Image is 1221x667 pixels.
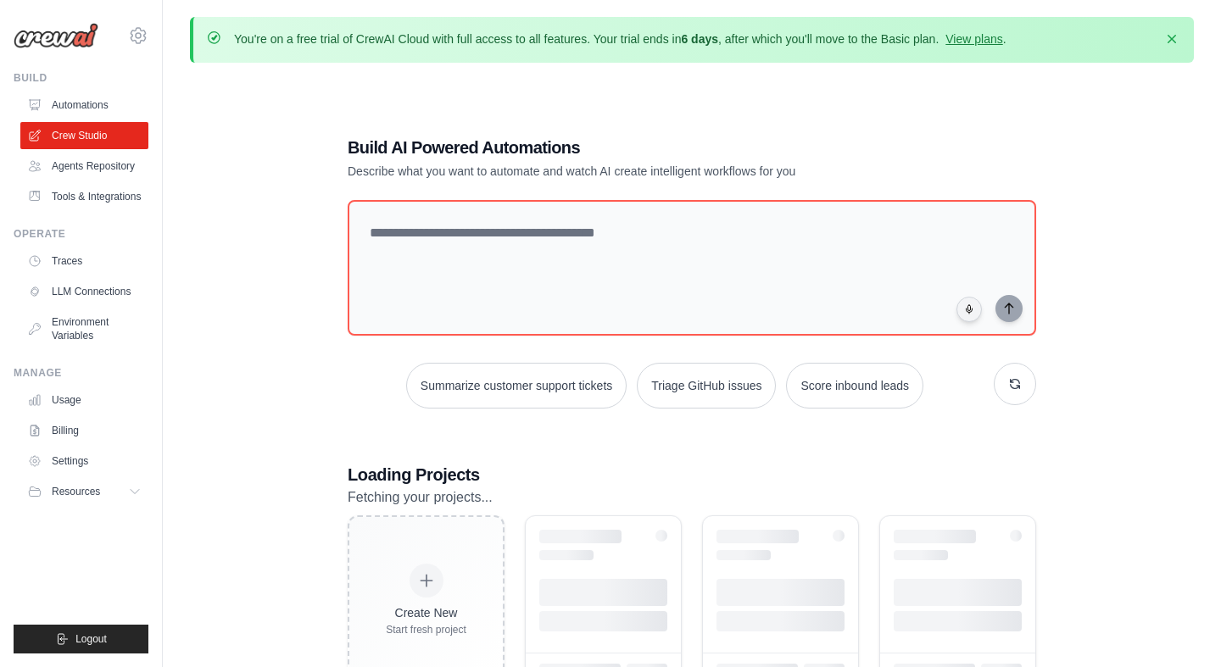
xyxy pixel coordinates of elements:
[348,463,1036,486] h3: Loading Projects
[945,32,1002,46] a: View plans
[956,297,982,322] button: Click to speak your automation idea
[20,247,148,275] a: Traces
[20,386,148,414] a: Usage
[348,486,1036,509] p: Fetching your projects...
[20,122,148,149] a: Crew Studio
[20,278,148,305] a: LLM Connections
[348,136,917,159] h1: Build AI Powered Automations
[20,183,148,210] a: Tools & Integrations
[406,363,627,409] button: Summarize customer support tickets
[20,308,148,349] a: Environment Variables
[14,23,98,48] img: Logo
[348,163,917,180] p: Describe what you want to automate and watch AI create intelligent workflows for you
[20,153,148,180] a: Agents Repository
[637,363,776,409] button: Triage GitHub issues
[786,363,923,409] button: Score inbound leads
[234,31,1006,47] p: You're on a free trial of CrewAI Cloud with full access to all features. Your trial ends in , aft...
[20,478,148,505] button: Resources
[14,625,148,653] button: Logout
[75,632,107,646] span: Logout
[20,417,148,444] a: Billing
[20,447,148,475] a: Settings
[386,604,466,621] div: Create New
[994,363,1036,405] button: Get new suggestions
[14,227,148,241] div: Operate
[386,623,466,636] div: Start fresh project
[681,32,718,46] strong: 6 days
[52,485,100,498] span: Resources
[14,366,148,380] div: Manage
[14,71,148,85] div: Build
[20,92,148,119] a: Automations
